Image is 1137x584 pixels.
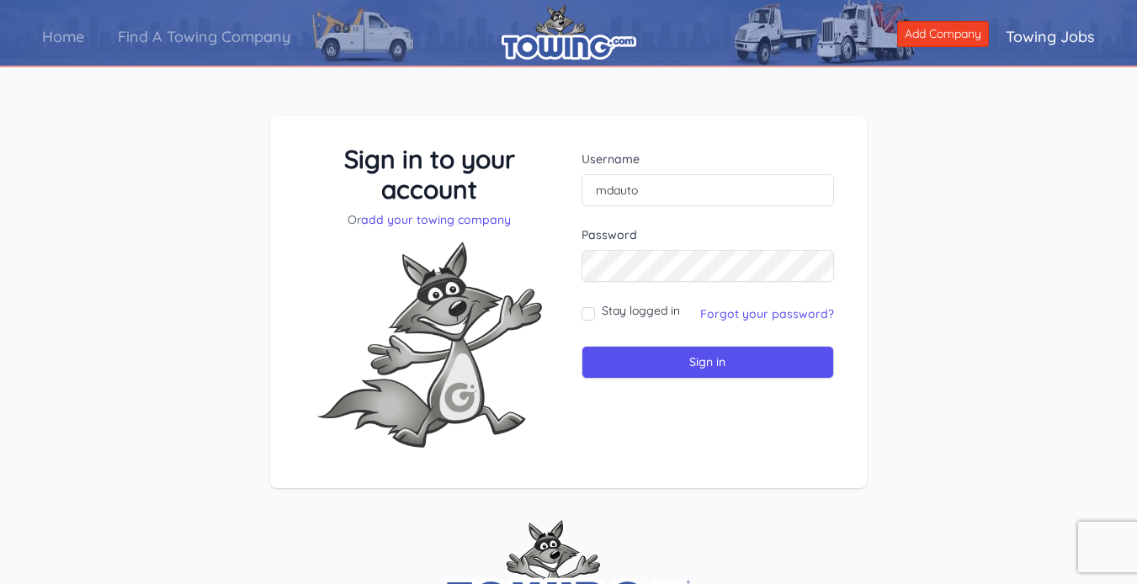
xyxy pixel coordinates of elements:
[502,4,636,60] img: logo.png
[101,13,307,61] a: Find A Towing Company
[361,212,511,227] a: add your towing company
[582,346,835,379] input: Sign in
[582,226,835,243] label: Password
[25,13,101,61] a: Home
[989,13,1112,61] a: Towing Jobs
[303,211,556,228] p: Or
[582,151,835,167] label: Username
[700,306,834,321] a: Forgot your password?
[602,302,680,319] label: Stay logged in
[303,228,555,461] img: Fox-Excited.png
[897,21,989,47] a: Add Company
[303,144,556,204] h3: Sign in to your account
